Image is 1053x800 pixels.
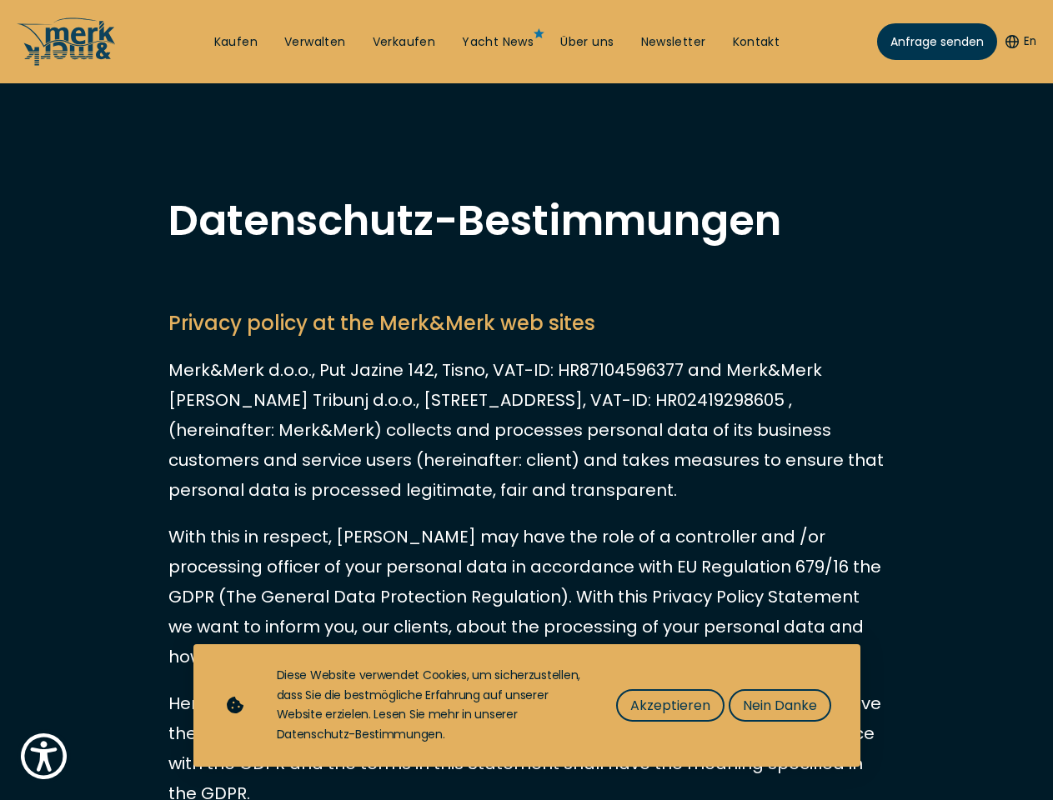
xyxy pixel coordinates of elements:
button: Akzeptieren [616,689,725,722]
a: Verwalten [284,34,346,51]
a: Verkaufen [373,34,436,51]
p: With this in respect, [PERSON_NAME] may have the role of a controller and /or processing officer ... [168,522,885,672]
span: Nein Danke [743,695,817,716]
div: Diese Website verwendet Cookies, um sicherzustellen, dass Sie die bestmögliche Erfahrung auf unse... [277,666,583,745]
button: Show Accessibility Preferences [17,729,71,783]
a: Kontakt [733,34,780,51]
a: Yacht News [462,34,534,51]
a: Anfrage senden [877,23,997,60]
span: Anfrage senden [890,33,984,51]
a: Newsletter [641,34,706,51]
h2: Privacy policy at the Merk&Merk web sites [168,308,885,338]
p: Merk&Merk d.o.o., Put Jazine 142, Tisno, VAT-ID: HR87104596377 and Merk&Merk [PERSON_NAME] Tribun... [168,355,885,505]
a: Über uns [560,34,614,51]
a: Datenschutz-Bestimmungen [277,726,443,742]
button: Nein Danke [729,689,831,722]
span: Akzeptieren [630,695,710,716]
a: Kaufen [214,34,258,51]
h1: Datenschutz-Bestimmungen [168,200,885,242]
button: En [1005,33,1036,50]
